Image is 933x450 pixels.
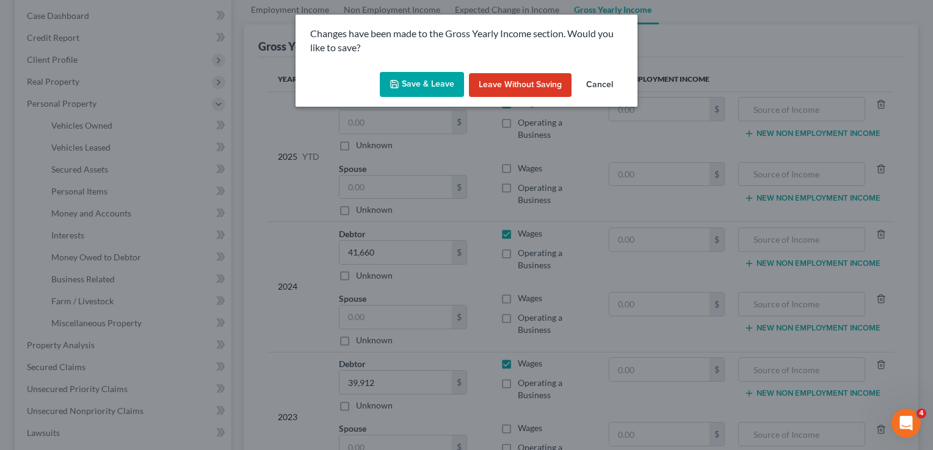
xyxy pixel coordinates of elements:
[310,27,623,55] p: Changes have been made to the Gross Yearly Income section. Would you like to save?
[917,409,926,418] span: 4
[380,72,464,98] button: Save & Leave
[576,73,623,98] button: Cancel
[469,73,572,98] button: Leave without Saving
[891,409,921,438] iframe: Intercom live chat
